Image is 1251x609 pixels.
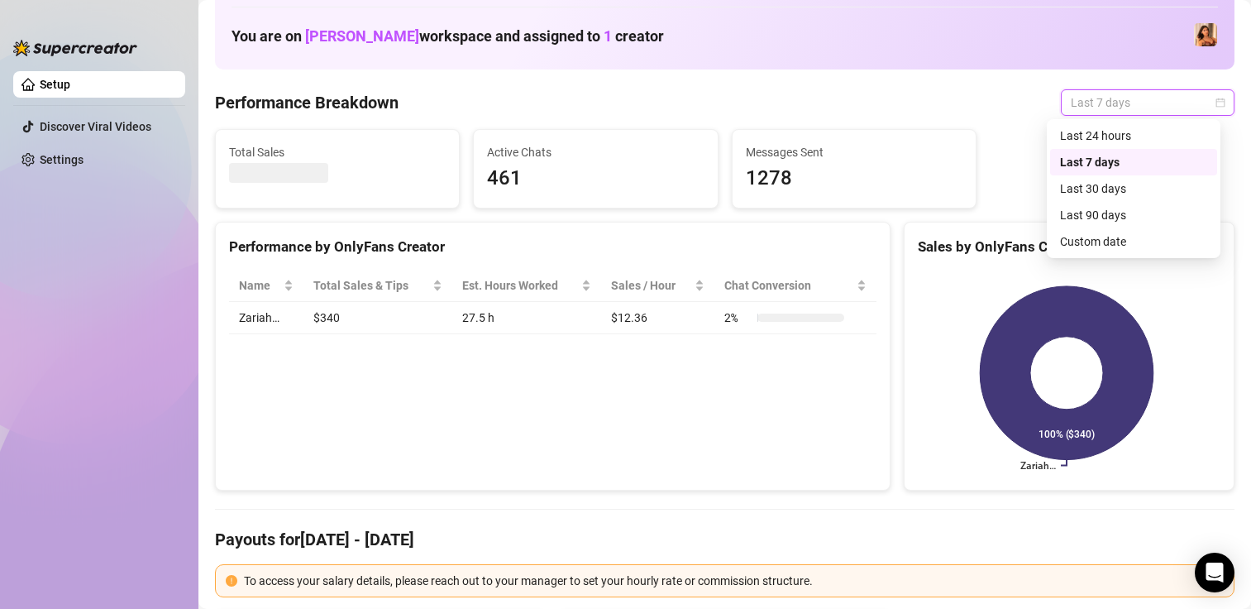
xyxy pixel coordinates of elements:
[1195,553,1234,592] div: Open Intercom Messenger
[724,309,751,327] span: 2 %
[229,270,303,302] th: Name
[1020,460,1056,472] text: Zariah…
[1060,206,1207,224] div: Last 90 days
[1050,122,1217,149] div: Last 24 hours
[244,572,1224,590] div: To access your salary details, please reach out to your manager to set your hourly rate or commis...
[487,163,704,194] span: 461
[1060,153,1207,171] div: Last 7 days
[601,270,714,302] th: Sales / Hour
[918,236,1220,258] div: Sales by OnlyFans Creator
[487,143,704,161] span: Active Chats
[1060,127,1207,145] div: Last 24 hours
[229,143,446,161] span: Total Sales
[232,27,664,46] h1: You are on workspace and assigned to creator
[239,276,280,295] span: Name
[1215,98,1225,108] span: calendar
[452,302,602,334] td: 27.5 h
[303,302,451,334] td: $340
[746,163,962,194] span: 1278
[229,236,876,258] div: Performance by OnlyFans Creator
[601,302,714,334] td: $12.36
[13,40,137,56] img: logo-BBDzfeDw.svg
[313,276,428,295] span: Total Sales & Tips
[1050,175,1217,202] div: Last 30 days
[1060,233,1207,251] div: Custom date
[746,143,962,161] span: Messages Sent
[1071,90,1225,115] span: Last 7 days
[226,575,237,587] span: exclamation-circle
[1194,23,1217,46] img: Zariah (@tszariah)
[724,276,853,295] span: Chat Conversion
[305,27,419,45] span: [PERSON_NAME]
[1050,228,1217,255] div: Custom date
[611,276,691,295] span: Sales / Hour
[604,27,612,45] span: 1
[1060,180,1207,198] div: Last 30 days
[40,78,70,91] a: Setup
[303,270,451,302] th: Total Sales & Tips
[1050,149,1217,175] div: Last 7 days
[714,270,876,302] th: Chat Conversion
[40,120,151,133] a: Discover Viral Videos
[215,91,399,114] h4: Performance Breakdown
[1050,202,1217,228] div: Last 90 days
[229,302,303,334] td: Zariah…
[40,153,84,166] a: Settings
[215,528,1234,551] h4: Payouts for [DATE] - [DATE]
[462,276,579,295] div: Est. Hours Worked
